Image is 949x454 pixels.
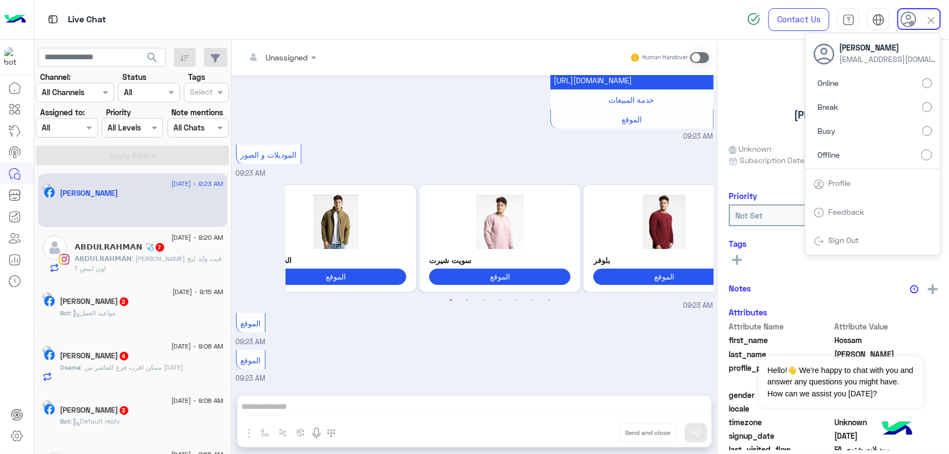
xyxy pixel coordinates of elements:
[171,179,223,189] span: [DATE] - 9:23 AM
[68,13,106,27] p: Live Chat
[60,363,81,371] span: Osama
[729,403,833,414] span: locale
[60,351,129,360] h5: Osama Elgendy
[240,150,296,159] span: الموديلات و الصور
[478,295,489,306] button: 3 of 3
[42,292,52,302] img: picture
[729,307,767,317] h6: Attributes
[60,406,129,415] h5: Mostafa Mohamed
[759,357,923,408] span: Hello!👋 We're happy to chat with you and answer any questions you might have. How can we assist y...
[429,254,570,266] p: سويت شيرت
[795,109,873,121] h5: [PERSON_NAME]
[622,115,642,124] span: الموقع
[609,95,655,104] span: خدمة المبيعات
[40,107,85,118] label: Assigned to:
[814,179,824,190] img: tab
[42,183,52,193] img: picture
[747,13,760,26] img: spinner
[543,295,554,306] button: 7 of 3
[829,178,851,188] a: Profile
[768,8,829,31] a: Contact Us
[729,191,757,201] h6: Priority
[593,254,735,266] p: بلوفر
[106,107,131,118] label: Priority
[835,321,939,332] span: Attribute Value
[236,375,266,383] span: 09:23 AM
[922,102,932,112] input: Break
[42,346,52,356] img: picture
[814,207,824,218] img: tab
[740,154,834,166] span: Subscription Date : [DATE]
[171,107,223,118] label: Note mentions
[120,406,128,415] span: 3
[60,417,71,425] span: Bot
[593,269,735,284] button: الموقع
[75,242,165,252] h5: 𝗔𝗕𝗗𝗨𝗟𝗥𝗔𝗛𝗠𝗔𝗡 🩺
[156,243,164,252] span: 7
[188,71,205,83] label: Tags
[42,400,52,410] img: picture
[729,362,833,387] span: profile_pic
[922,126,932,136] input: Busy
[40,71,71,83] label: Channel:
[122,71,146,83] label: Status
[729,283,751,293] h6: Notes
[925,14,938,27] img: close
[236,169,266,177] span: 09:23 AM
[44,296,55,307] img: Facebook
[829,207,865,216] a: Feedback
[75,254,132,263] span: 𝗔𝗕𝗗𝗨𝗟𝗥𝗔𝗛𝗠𝗔𝗡
[729,321,833,332] span: Attribute Name
[878,411,916,449] img: hulul-logo.png
[146,51,159,64] span: search
[835,430,939,441] span: 2025-08-11T06:21:16.782Z
[265,254,406,266] p: الجواكت
[527,295,538,306] button: 6 of 3
[840,42,938,53] span: [PERSON_NAME]
[265,195,406,249] img: %D8%AC%D8%A7%D9%83%D8%AA.jpg
[818,149,840,160] span: Offline
[44,187,55,198] img: Facebook
[910,285,919,294] img: notes
[835,416,939,428] span: Unknown
[818,125,836,136] span: Busy
[511,295,522,306] button: 5 of 3
[729,430,833,441] span: signup_date
[44,404,55,415] img: Facebook
[818,77,839,89] span: Online
[4,47,24,67] img: 713415422032625
[729,239,938,248] h6: Tags
[71,417,121,425] span: : Default reply
[4,8,26,31] img: Logo
[921,150,932,160] input: Offline
[684,301,714,311] span: 09:23 AM
[729,334,833,346] span: first_name
[172,287,223,297] span: [DATE] - 9:15 AM
[188,86,213,100] div: Select
[838,8,859,31] a: tab
[922,78,932,88] input: Online
[171,233,223,242] span: [DATE] - 9:20 AM
[829,235,859,245] a: Sign Out
[462,295,473,306] button: 2 of 3
[171,341,223,351] span: [DATE] - 9:08 AM
[729,349,833,360] span: last_name
[445,295,456,306] button: 1 of 3
[240,356,260,365] span: الموقع
[75,254,222,272] span: متاح بنطلون فيت وايد ليج لون ابيض ؟
[729,389,833,401] span: gender
[928,284,938,294] img: add
[139,48,166,71] button: search
[46,13,60,26] img: tab
[840,53,938,65] span: [EMAIL_ADDRESS][DOMAIN_NAME]
[42,235,67,260] img: defaultAdmin.png
[814,236,824,247] img: tab
[842,14,855,26] img: tab
[60,309,71,317] span: Bot
[171,396,223,406] span: [DATE] - 9:08 AM
[60,189,119,198] h5: Hossam Ghaly
[729,416,833,428] span: timezone
[872,14,885,26] img: tab
[818,101,839,113] span: Break
[684,132,714,142] span: 09:23 AM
